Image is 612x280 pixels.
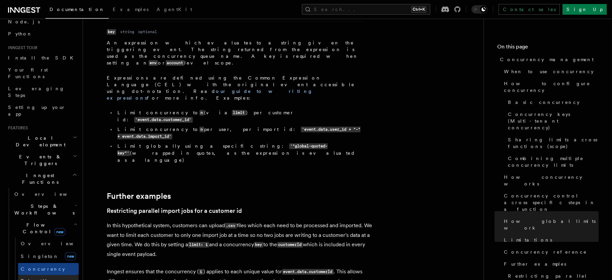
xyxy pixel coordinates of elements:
span: Python [8,31,32,36]
code: 'event.data.customer_id' [134,117,193,123]
span: How global limits work [504,218,599,231]
p: In this hypothetical system, customers can upload files which each need to be processed and impor... [107,221,374,259]
a: Node.js [5,16,79,28]
a: Sharing limits across functions (scope) [505,134,599,152]
button: Toggle dark mode [471,5,488,13]
span: Features [5,125,28,131]
code: customerId [277,242,303,248]
button: Events & Triggers [5,151,79,169]
button: Inngest Functions [5,169,79,188]
code: 1 [199,269,203,275]
span: Local Development [5,135,73,148]
a: How to configure concurrency [501,78,599,96]
a: Combining multiple concurrency limits [505,152,599,171]
a: Concurrency reference [501,246,599,258]
a: AgentKit [153,2,196,18]
a: Examples [109,2,153,18]
code: event.data.customerId [282,269,334,275]
a: Setting up your app [5,101,79,120]
kbd: Ctrl+K [411,6,426,13]
a: How concurrency works [501,171,599,190]
span: Examples [113,7,149,12]
a: Limitations [501,234,599,246]
span: Combining multiple concurrency limits [508,155,599,168]
span: Documentation [50,7,105,12]
a: Singletonnew [18,250,79,263]
a: Leveraging Steps [5,83,79,101]
code: n [199,127,204,132]
code: key [254,242,263,248]
code: limit: 1 [188,242,209,248]
a: Concurrency management [497,53,599,65]
code: key [107,29,116,35]
button: Local Development [5,132,79,151]
span: Further examples [504,261,566,267]
a: Concurrency keys (Multi-tenant concurrency) [505,108,599,134]
span: Basic concurrency [508,99,580,106]
span: How to configure concurrency [504,80,599,94]
a: Documentation [46,2,109,19]
a: Overview [12,188,79,200]
a: Python [5,28,79,40]
span: Node.js [8,19,40,24]
a: Further examples [107,191,171,201]
code: account [166,60,184,66]
a: Further examples [501,258,599,270]
span: Events & Triggers [5,153,73,167]
dd: optional [138,29,157,34]
span: Overview [14,191,83,197]
span: Overview [21,241,90,246]
span: Install the SDK [8,55,77,60]
a: Concurrency control across specific steps in a function [501,190,599,215]
span: How concurrency works [504,174,599,187]
span: Concurrency keys (Multi-tenant concurrency) [508,111,599,131]
span: Concurrency management [500,56,594,63]
span: When to use concurrency [504,68,594,75]
a: Basic concurrency [505,96,599,108]
button: Search...Ctrl+K [302,4,430,15]
a: Install the SDK [5,52,79,64]
p: Expressions are defined using the Common Expression Language (CEL) with the original event access... [107,75,364,101]
a: Your first Functions [5,64,79,83]
dd: string [120,29,134,34]
li: Limit concurrency to (via ) per customer id: [115,109,364,123]
a: Overview [18,238,79,250]
button: Steps & Workflows [12,200,79,219]
code: limit [232,110,246,116]
a: Contact sales [499,4,560,15]
span: Singleton [21,254,59,259]
p: An expression which evaluates to a string given the triggering event. The string returned from th... [107,39,364,66]
span: Concurrency control across specific steps in a function [504,192,599,213]
span: Inngest Functions [5,172,72,185]
span: Setting up your app [8,105,66,117]
span: Concurrency reference [504,249,587,255]
span: Concurrency [21,266,65,272]
a: our guide to writing expressions [107,89,313,101]
a: Concurrency [18,263,79,275]
code: env [149,60,158,66]
span: Your first Functions [8,67,48,79]
li: Limit concurrency to per user, per import id: [115,126,364,140]
code: n [199,110,204,116]
span: Inngest tour [5,45,37,50]
code: .csv [225,223,237,229]
li: Limit globally using a specific string: (wrapped in quotes, as the expression is evaluated as a l... [115,143,364,163]
h4: On this page [497,43,599,53]
span: Flow Control [12,222,74,235]
span: Sharing limits across functions (scope) [508,136,599,150]
a: When to use concurrency [501,65,599,78]
a: Restricting parallel import jobs for a customer id [107,206,242,216]
span: AgentKit [157,7,192,12]
span: Limitations [504,237,552,243]
button: Flow Controlnew [12,219,79,238]
a: Sign Up [562,4,607,15]
span: new [65,252,76,260]
span: Steps & Workflows [12,203,75,216]
span: new [54,228,65,236]
a: How global limits work [501,215,599,234]
span: Leveraging Steps [8,86,65,98]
